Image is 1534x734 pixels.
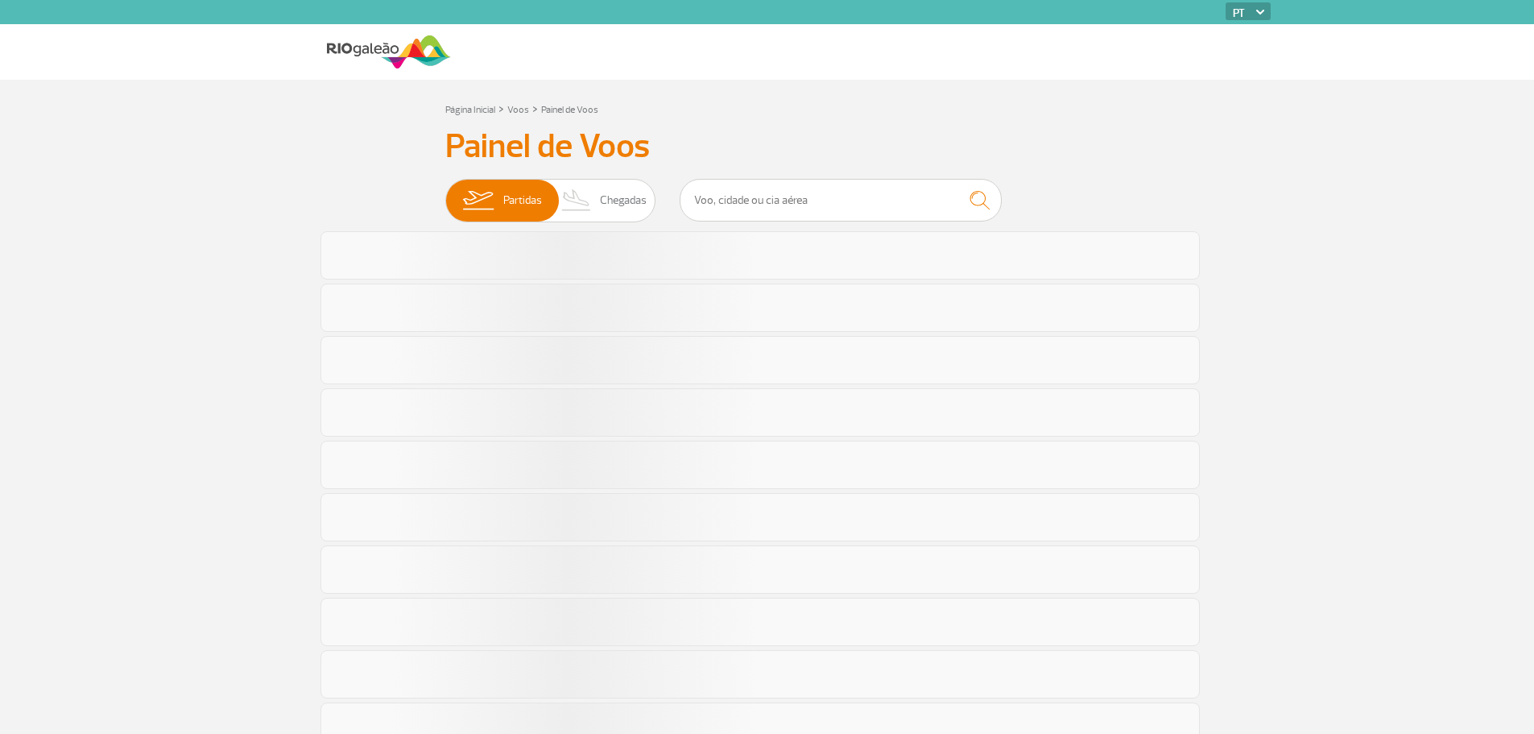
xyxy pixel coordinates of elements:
[541,104,598,116] a: Painel de Voos
[453,180,503,222] img: slider-embarque
[445,126,1090,167] h3: Painel de Voos
[553,180,601,222] img: slider-desembarque
[445,104,495,116] a: Página Inicial
[507,104,529,116] a: Voos
[600,180,647,222] span: Chegadas
[532,99,538,118] a: >
[680,179,1002,222] input: Voo, cidade ou cia aérea
[503,180,542,222] span: Partidas
[498,99,504,118] a: >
